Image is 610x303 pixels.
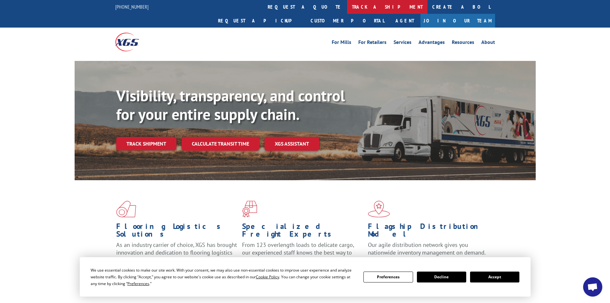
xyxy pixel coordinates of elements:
[242,201,257,217] img: xgs-icon-focused-on-flooring-red
[419,40,445,47] a: Advantages
[213,14,306,28] a: Request a pickup
[470,272,519,282] button: Accept
[363,272,413,282] button: Preferences
[583,277,602,297] a: Open chat
[368,241,486,256] span: Our agile distribution network gives you nationwide inventory management on demand.
[116,223,237,241] h1: Flooring Logistics Solutions
[420,14,495,28] a: Join Our Team
[116,137,176,150] a: Track shipment
[256,274,279,280] span: Cookie Policy
[389,14,420,28] a: Agent
[368,223,489,241] h1: Flagship Distribution Model
[452,40,474,47] a: Resources
[127,281,149,286] span: Preferences
[264,137,319,151] a: XGS ASSISTANT
[116,201,136,217] img: xgs-icon-total-supply-chain-intelligence-red
[368,201,390,217] img: xgs-icon-flagship-distribution-model-red
[80,257,531,297] div: Cookie Consent Prompt
[332,40,351,47] a: For Mills
[242,241,363,270] p: From 123 overlength loads to delicate cargo, our experienced staff knows the best way to move you...
[306,14,389,28] a: Customer Portal
[242,223,363,241] h1: Specialized Freight Experts
[116,86,345,124] b: Visibility, transparency, and control for your entire supply chain.
[417,272,466,282] button: Decline
[116,241,237,264] span: As an industry carrier of choice, XGS has brought innovation and dedication to flooring logistics...
[115,4,149,10] a: [PHONE_NUMBER]
[481,40,495,47] a: About
[182,137,259,151] a: Calculate transit time
[91,267,356,287] div: We use essential cookies to make our site work. With your consent, we may also use non-essential ...
[358,40,386,47] a: For Retailers
[394,40,411,47] a: Services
